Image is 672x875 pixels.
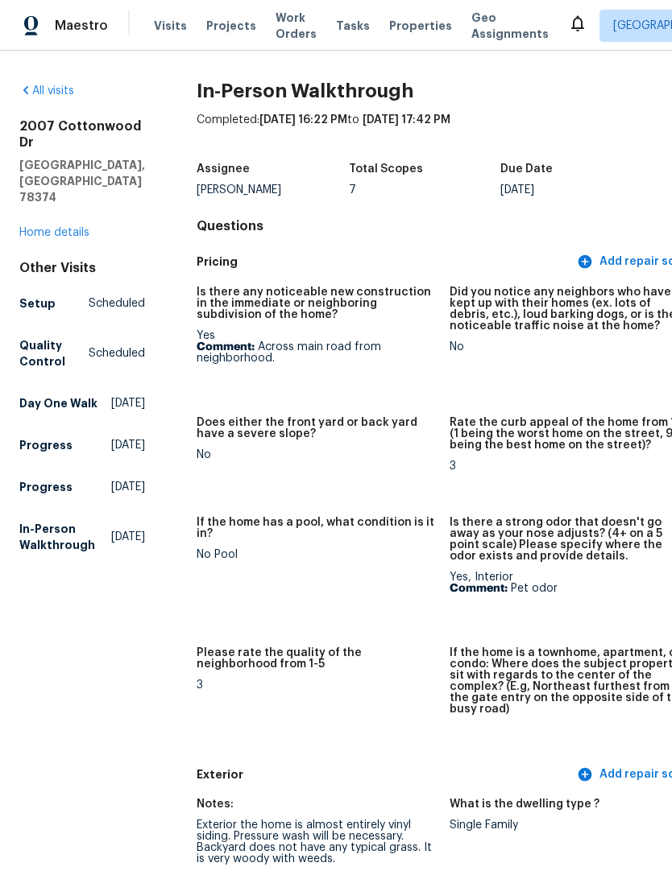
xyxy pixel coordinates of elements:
[197,799,234,810] h5: Notes:
[19,260,145,276] div: Other Visits
[500,184,653,196] div: [DATE]
[471,10,549,42] span: Geo Assignments
[197,679,437,691] div: 3
[197,341,255,353] b: Comment:
[197,341,437,364] p: Across main road from neighborhood.
[363,114,450,126] span: [DATE] 17:42 PM
[154,18,187,34] span: Visits
[19,157,145,205] h5: [GEOGRAPHIC_DATA], [GEOGRAPHIC_DATA] 78374
[349,163,423,175] h5: Total Scopes
[349,184,501,196] div: 7
[19,227,89,238] a: Home details
[197,819,437,865] div: Exterior the home is almost entirely vinyl siding. Pressure wash will be necessary. Backyard does...
[197,287,437,320] h5: Is there any noticeable new construction in the immediate or neighboring subdivision of the home?
[111,529,145,545] span: [DATE]
[19,437,73,453] h5: Progress
[197,184,349,196] div: [PERSON_NAME]
[19,295,56,312] h5: Setup
[450,583,508,594] b: Comment:
[111,479,145,495] span: [DATE]
[19,331,145,376] a: Quality ControlScheduled
[197,766,574,783] h5: Exterior
[19,85,74,97] a: All visits
[89,345,145,361] span: Scheduled
[19,514,145,559] a: In-Person Walkthrough[DATE]
[19,389,145,418] a: Day One Walk[DATE]
[19,431,145,460] a: Progress[DATE]
[19,395,97,411] h5: Day One Walk
[500,163,553,175] h5: Due Date
[336,20,370,31] span: Tasks
[19,521,111,553] h5: In-Person Walkthrough
[276,10,317,42] span: Work Orders
[89,295,145,312] span: Scheduled
[19,289,145,318] a: SetupScheduled
[197,449,437,460] div: No
[206,18,256,34] span: Projects
[19,118,145,151] h2: 2007 Cottonwood Dr
[111,395,145,411] span: [DATE]
[111,437,145,453] span: [DATE]
[55,18,108,34] span: Maestro
[197,549,437,560] div: No Pool
[259,114,347,126] span: [DATE] 16:22 PM
[19,473,145,501] a: Progress[DATE]
[19,479,73,495] h5: Progress
[197,647,437,670] h5: Please rate the quality of the neighborhood from 1-5
[450,799,599,810] h5: What is the dwelling type ?
[197,417,437,440] h5: Does either the front yard or back yard have a severe slope?
[197,517,437,539] h5: If the home has a pool, what condition is it in?
[197,254,574,270] h5: Pricing
[197,163,250,175] h5: Assignee
[389,18,452,34] span: Properties
[19,337,89,369] h5: Quality Control
[197,330,437,364] div: Yes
